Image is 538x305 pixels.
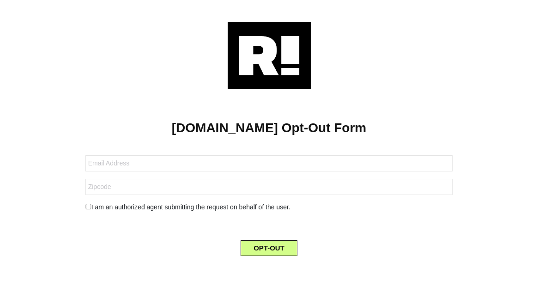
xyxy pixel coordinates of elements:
[228,22,311,89] img: Retention.com
[241,240,297,256] button: OPT-OUT
[85,155,453,171] input: Email Address
[14,120,524,136] h1: [DOMAIN_NAME] Opt-Out Form
[85,179,453,195] input: Zipcode
[79,202,460,212] div: I am an authorized agent submitting the request on behalf of the user.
